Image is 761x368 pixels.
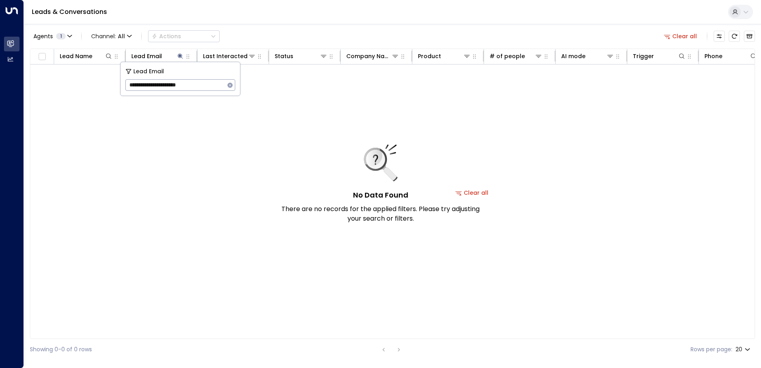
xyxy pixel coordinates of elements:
[490,51,525,61] div: # of people
[418,51,471,61] div: Product
[203,51,248,61] div: Last Interacted
[148,30,220,42] div: Button group with a nested menu
[561,51,585,61] div: AI mode
[148,30,220,42] button: Actions
[133,67,164,76] span: Lead Email
[88,31,135,42] span: Channel:
[32,7,107,16] a: Leads & Conversations
[33,33,53,39] span: Agents
[60,51,92,61] div: Lead Name
[490,51,542,61] div: # of people
[30,31,75,42] button: Agents1
[353,190,408,200] h5: No Data Found
[275,51,293,61] div: Status
[704,51,722,61] div: Phone
[37,52,47,62] span: Toggle select all
[736,344,752,355] div: 20
[60,51,113,61] div: Lead Name
[379,345,404,354] nav: pagination navigation
[744,31,755,42] button: Archived Leads
[418,51,441,61] div: Product
[704,51,757,61] div: Phone
[714,31,725,42] button: Customize
[203,51,256,61] div: Last Interacted
[633,51,654,61] div: Trigger
[131,51,162,61] div: Lead Email
[88,31,135,42] button: Channel:All
[281,204,480,223] p: There are no records for the applied filters. Please try adjusting your search or filters.
[346,51,391,61] div: Company Name
[691,345,732,354] label: Rows per page:
[118,33,125,39] span: All
[56,33,66,39] span: 1
[275,51,328,61] div: Status
[346,51,399,61] div: Company Name
[661,31,701,42] button: Clear all
[729,31,740,42] span: Refresh
[30,345,92,354] div: Showing 0-0 of 0 rows
[152,33,181,40] div: Actions
[131,51,184,61] div: Lead Email
[561,51,614,61] div: AI mode
[633,51,686,61] div: Trigger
